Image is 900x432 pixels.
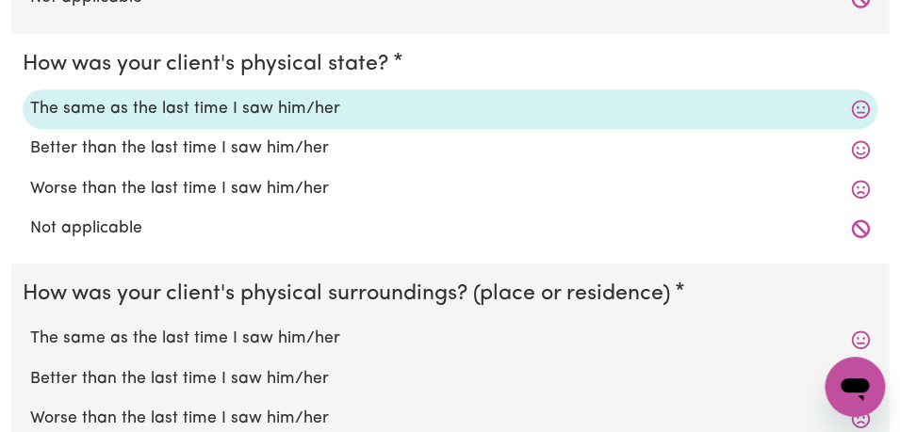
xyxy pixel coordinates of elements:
label: The same as the last time I saw him/her [30,97,870,121]
label: Worse than the last time I saw him/her [30,177,870,201]
label: Worse than the last time I saw him/her [30,407,870,431]
legend: How was your client's physical state? [23,49,396,82]
iframe: Button to launch messaging window [825,357,885,417]
label: Better than the last time I saw him/her [30,136,870,161]
label: The same as the last time I saw him/her [30,327,870,351]
legend: How was your client's physical surroundings? (place or residence) [23,279,678,312]
label: Better than the last time I saw him/her [30,367,870,392]
label: Not applicable [30,216,870,241]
